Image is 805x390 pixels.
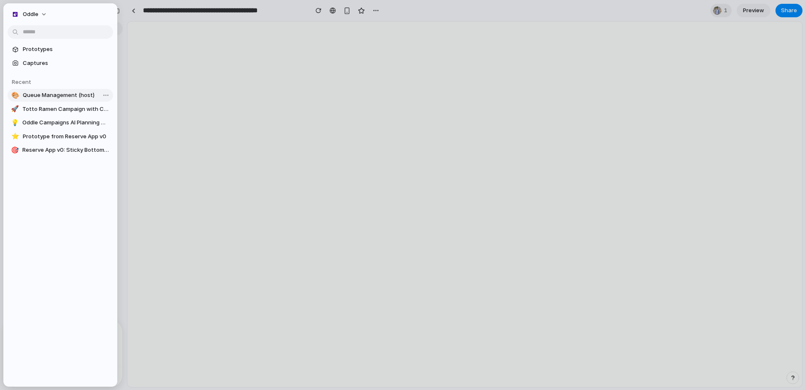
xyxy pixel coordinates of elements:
[8,43,113,56] a: Prototypes
[8,130,113,143] a: ⭐Prototype from Reserve App v0
[22,105,110,113] span: Totto Ramen Campaign with Collapsible AI Chat
[11,132,19,141] div: ⭐
[11,118,19,127] div: 💡
[12,78,31,85] span: Recent
[23,10,38,19] span: Oddle
[22,146,110,154] span: Reserve App v0: Sticky Bottom Navigation
[22,118,110,127] span: Oddle Campaigns AI Planning Modal
[8,116,113,129] a: 💡Oddle Campaigns AI Planning Modal
[11,91,19,100] div: 🎨
[23,132,110,141] span: Prototype from Reserve App v0
[8,144,113,156] a: 🎯Reserve App v0: Sticky Bottom Navigation
[8,8,51,21] button: Oddle
[23,91,110,100] span: Queue Management (host)
[11,146,19,154] div: 🎯
[8,57,113,70] a: Captures
[11,105,19,113] div: 🚀
[23,59,110,67] span: Captures
[8,89,113,102] a: 🎨Queue Management (host)
[23,45,110,54] span: Prototypes
[8,103,113,116] a: 🚀Totto Ramen Campaign with Collapsible AI Chat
